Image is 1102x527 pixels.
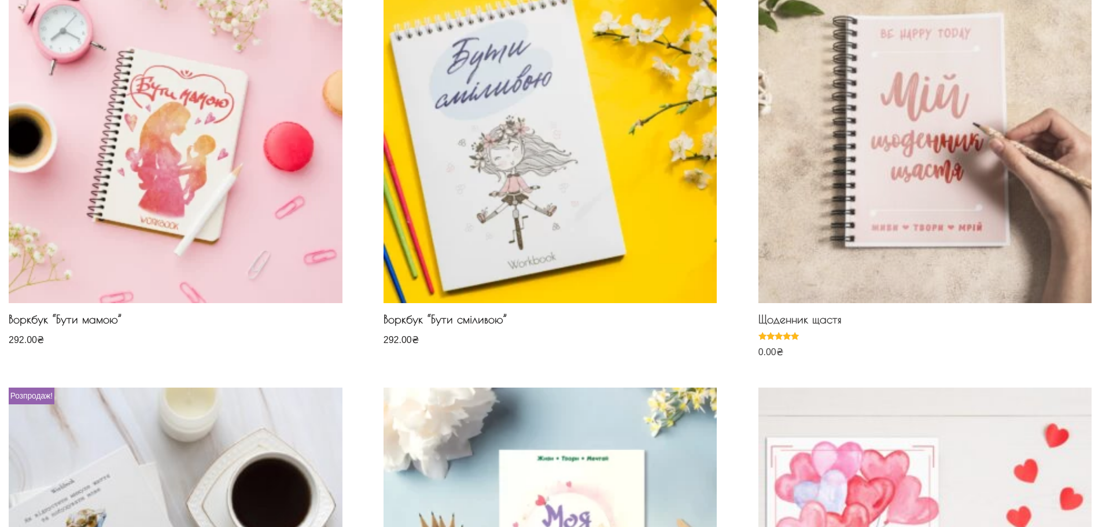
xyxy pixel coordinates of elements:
span: Розпродаж! [9,388,54,404]
bdi: 292.00 [384,335,419,345]
h2: Воркбук “Бути сміливою” [384,312,717,332]
span: Оцінено в з 5 [758,332,801,368]
h2: Воркбук “Бути мамою” [9,312,342,332]
span: ₴ [776,347,783,357]
span: ₴ [37,335,44,345]
h2: Щоденник щастя [758,312,1092,332]
div: Оцінено в 5.00 з 5 [758,332,801,340]
bdi: 0.00 [758,347,783,357]
span: ₴ [412,335,419,345]
bdi: 292.00 [9,335,44,345]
